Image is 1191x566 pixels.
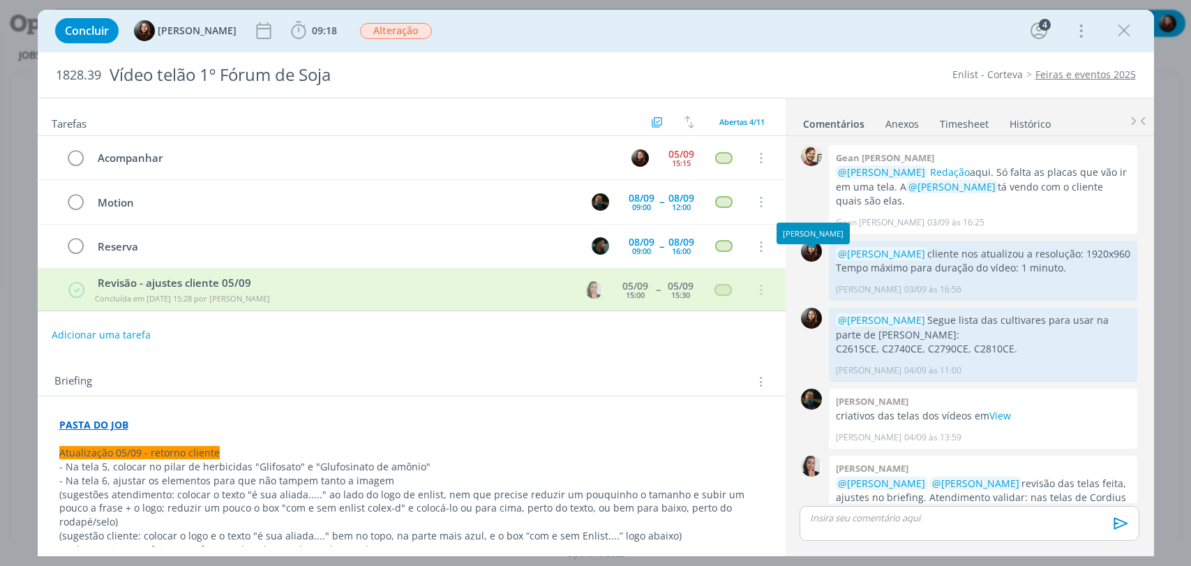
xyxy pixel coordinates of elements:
[930,165,970,179] a: Redação
[668,149,694,159] div: 05/09
[51,322,151,348] button: Adicionar uma tarefa
[836,283,901,296] p: [PERSON_NAME]
[801,456,822,477] img: C
[802,111,865,131] a: Comentários
[952,68,1023,81] a: Enlist - Corteva
[656,285,660,295] span: --
[989,409,1011,422] a: View
[836,364,901,377] p: [PERSON_NAME]
[885,117,919,131] div: Anexos
[672,247,691,255] div: 16:00
[92,275,572,291] div: Revisão - ajustes cliente 05/09
[719,117,765,127] span: Abertas 4/11
[158,26,237,36] span: [PERSON_NAME]
[836,261,1130,275] p: Tempo máximo para duração do vídeo: 1 minuto.
[95,293,270,304] span: Concluída em [DATE] 15:28 por [PERSON_NAME]
[836,477,1130,519] p: revisão das telas feita, ajustes no briefing. Atendimento validar: nas telas de Cordius não temos...
[836,342,1130,356] p: C2615CE, C2740CE, C2790CE, C2810CE.
[360,23,432,39] span: Alteração
[590,236,611,257] button: K
[592,237,609,255] img: K
[904,283,961,296] span: 03/09 às 16:56
[939,111,989,131] a: Timesheet
[904,431,961,444] span: 04/09 às 13:59
[134,20,155,41] img: E
[622,281,648,291] div: 05/09
[92,149,619,167] div: Acompanhar
[838,313,925,327] span: @[PERSON_NAME]
[801,145,822,166] img: G
[927,216,984,229] span: 03/09 às 16:25
[287,20,340,42] button: 09:18
[671,291,690,299] div: 15:30
[59,543,389,556] span: - Tela 8: retirar os efeitos que foram colocados nos logos dos produtos
[801,308,822,329] img: E
[672,159,691,167] div: 15:15
[630,147,651,168] button: E
[838,165,925,179] span: @[PERSON_NAME]
[59,418,128,431] a: PASTA DO JOB
[65,25,109,36] span: Concluir
[1009,111,1051,131] a: Histórico
[668,281,694,291] div: 05/09
[59,446,220,459] span: Atualização 05/09 - retorno cliente
[838,247,925,260] span: @[PERSON_NAME]
[904,364,961,377] span: 04/09 às 11:00
[836,151,934,164] b: Gean [PERSON_NAME]
[1039,19,1051,31] div: 4
[836,216,924,229] p: Gean [PERSON_NAME]
[59,488,747,529] span: (sugestões atendimento: colocar o texto "é sua aliada....." ao lado do logo de enlist, nem que pr...
[801,241,822,262] img: E
[56,68,101,83] span: 1828.39
[592,193,609,211] img: M
[838,477,925,490] span: @[PERSON_NAME]
[38,10,1154,556] div: dialog
[629,193,654,203] div: 08/09
[312,24,337,37] span: 09:18
[836,462,908,475] b: [PERSON_NAME]
[668,237,694,247] div: 08/09
[1035,68,1136,81] a: Feiras e eventos 2025
[92,238,579,255] div: Reserva
[59,460,430,473] span: - Na tela 5, colocar no pilar de herbicidas "Glifosato" e "Glufosinato de amônio"
[836,395,908,408] b: [PERSON_NAME]
[668,193,694,203] div: 08/09
[134,20,237,41] button: E[PERSON_NAME]
[659,197,664,207] span: --
[632,247,651,255] div: 09:00
[590,191,611,212] button: M
[631,149,649,167] img: E
[836,247,1130,261] p: cliente nos atualizou a resolução: 1920x960
[908,180,996,193] span: @[PERSON_NAME]
[59,474,394,487] span: - Na tela 6, ajustar os elementos para que não tampem tanto a imagem
[55,18,119,43] button: Concluir
[836,431,901,444] p: [PERSON_NAME]
[54,373,92,391] span: Briefing
[836,165,1130,208] p: aqui. Só falta as placas que vão ir em uma tela. A tá vendo com o cliente quais são elas.
[632,203,651,211] div: 09:00
[626,291,645,299] div: 15:00
[801,389,822,410] img: M
[659,241,664,251] span: --
[836,409,1130,423] p: criativos das telas dos vídeos em
[52,114,87,131] span: Tarefas
[629,237,654,247] div: 08/09
[59,529,682,542] span: (sugestão cliente: colocar o logo e o texto "é sua aliada...." bem no topo, na parte mais azul, e...
[836,313,1130,342] p: Segue lista das cultivares para usar na parte de [PERSON_NAME]:
[932,477,1019,490] span: @[PERSON_NAME]
[783,229,844,238] div: [PERSON_NAME]
[359,22,433,40] button: Alteração
[1028,20,1050,42] button: 4
[92,194,579,211] div: Motion
[104,58,680,92] div: Vídeo telão 1º Fórum de Soja
[672,203,691,211] div: 12:00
